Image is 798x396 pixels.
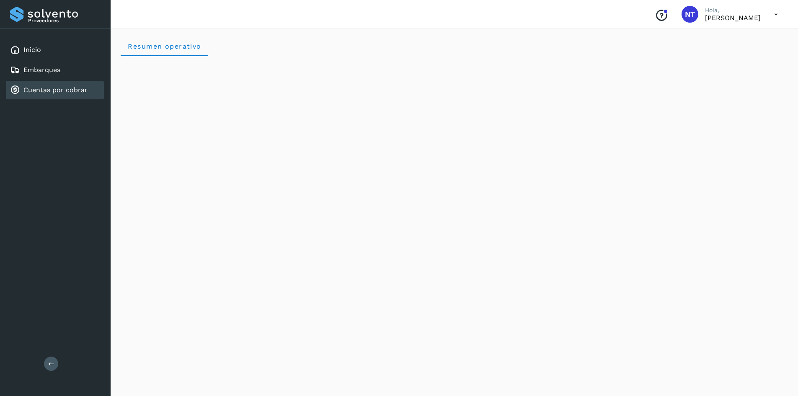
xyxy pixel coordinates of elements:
a: Inicio [23,46,41,54]
div: Embarques [6,61,104,79]
div: Cuentas por cobrar [6,81,104,99]
div: Inicio [6,41,104,59]
a: Cuentas por cobrar [23,86,88,94]
span: Resumen operativo [127,42,201,50]
a: Embarques [23,66,60,74]
p: Proveedores [28,18,101,23]
p: Norberto Tula Tepo [705,14,761,22]
p: Hola, [705,7,761,14]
